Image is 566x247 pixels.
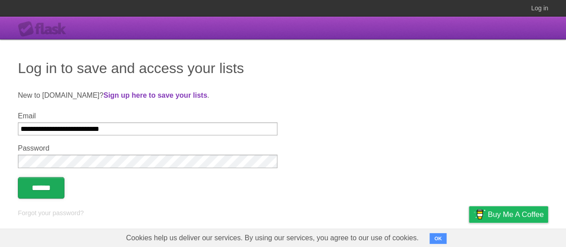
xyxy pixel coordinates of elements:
[473,207,485,222] img: Buy me a coffee
[103,91,207,99] a: Sign up here to save your lists
[469,206,548,223] a: Buy me a coffee
[18,209,84,217] a: Forgot your password?
[488,207,544,222] span: Buy me a coffee
[18,90,548,101] p: New to [DOMAIN_NAME]? .
[18,112,277,120] label: Email
[18,144,277,152] label: Password
[18,21,72,37] div: Flask
[430,233,447,244] button: OK
[18,57,548,79] h1: Log in to save and access your lists
[117,229,428,247] span: Cookies help us deliver our services. By using our services, you agree to our use of cookies.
